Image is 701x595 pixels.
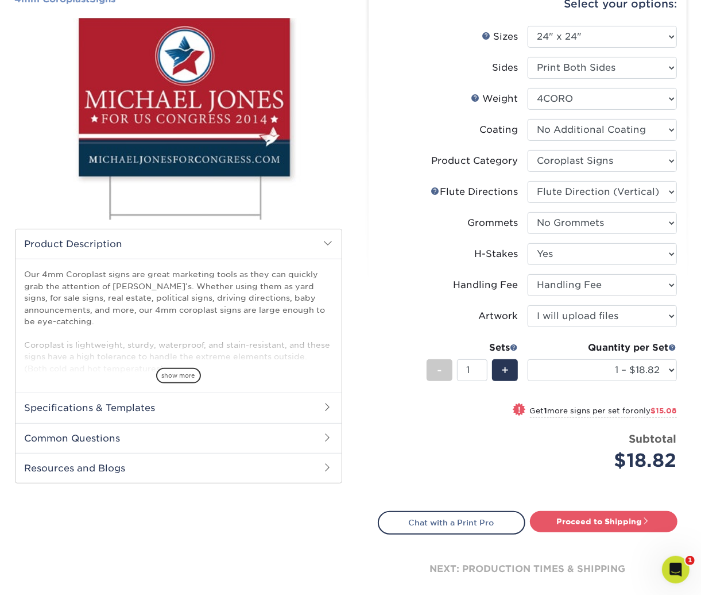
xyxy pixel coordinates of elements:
span: + [501,362,509,379]
span: show more [156,368,201,383]
strong: 1 [544,406,548,415]
div: Weight [471,92,518,106]
div: Handling Fee [454,278,518,292]
div: Artwork [479,309,518,323]
h2: Common Questions [16,423,342,453]
h2: Product Description [16,229,342,259]
span: only [634,406,677,415]
span: - [437,362,442,379]
div: Coating [480,123,518,137]
div: Flute Directions [431,185,518,199]
a: Proceed to Shipping [530,511,677,532]
small: Get more signs per set for [530,406,677,418]
div: Sets [427,341,518,355]
a: Chat with a Print Pro [378,511,525,534]
h2: Specifications & Templates [16,393,342,423]
h2: Resources and Blogs [16,453,342,483]
span: ! [518,404,521,416]
p: Our 4mm Coroplast signs are great marketing tools as they can quickly grab the attention of [PERS... [25,268,332,562]
img: 4mm Coroplast 01 [15,6,342,232]
span: 1 [685,556,695,565]
div: Product Category [432,154,518,168]
span: $15.08 [651,406,677,415]
div: Sizes [482,30,518,44]
div: $18.82 [536,447,677,474]
div: Grommets [468,216,518,230]
div: Sides [493,61,518,75]
div: H-Stakes [475,247,518,261]
iframe: Intercom live chat [662,556,690,584]
strong: Subtotal [629,432,677,445]
div: Quantity per Set [528,341,677,355]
